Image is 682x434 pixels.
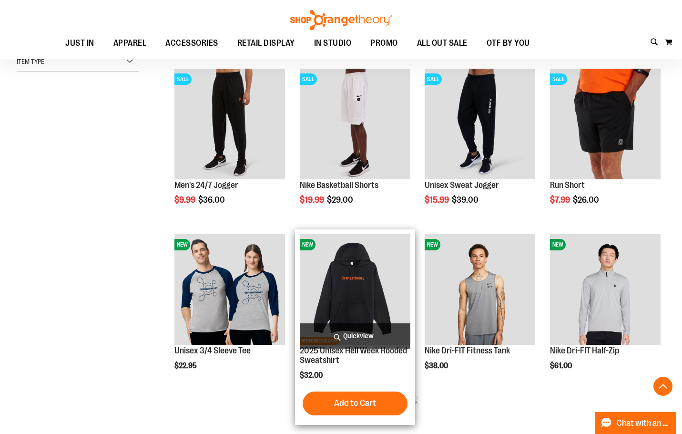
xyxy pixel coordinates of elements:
[425,180,499,190] a: Unisex Sweat Jogger
[174,73,192,85] span: SALE
[417,32,468,54] span: ALL OUT SALE
[174,195,197,205] span: $9.99
[550,239,566,250] span: NEW
[425,73,442,85] span: SALE
[300,234,410,345] img: 2025 Hell Week Hooded Sweatshirt
[300,346,407,365] a: 2025 Unisex Hell Week Hooded Sweatshirt
[425,234,535,345] img: Nike Dri-FIT Fitness Tank
[314,32,352,54] span: IN STUDIO
[170,64,290,229] div: product
[653,377,672,396] button: Back To Top
[174,234,285,345] img: Unisex 3/4 Sleeve Tee
[17,58,44,65] span: Item Type
[550,195,571,205] span: $7.99
[174,234,285,346] a: Unisex 3/4 Sleeve TeeNEW
[300,371,324,380] span: $32.00
[425,346,510,355] a: Nike Dri-FIT Fitness Tank
[165,32,218,54] span: ACCESSORIES
[300,195,326,205] span: $19.99
[174,239,190,250] span: NEW
[300,323,410,349] a: Quickview
[595,412,677,434] button: Chat with an Expert
[300,239,316,250] span: NEW
[550,362,573,370] span: $61.00
[550,180,585,190] a: Run Short
[370,32,398,54] span: PROMO
[420,64,540,229] div: product
[174,346,251,355] a: Unisex 3/4 Sleeve Tee
[113,32,147,54] span: APPAREL
[545,229,665,394] div: product
[198,195,226,205] span: $36.00
[174,362,198,370] span: $22.95
[545,64,665,229] div: product
[452,195,480,205] span: $39.00
[300,234,410,346] a: 2025 Hell Week Hooded SweatshirtNEWNETWORK EXCLUSIVE
[300,69,410,179] img: Product image for Nike Basketball Shorts
[550,234,661,346] a: Nike Dri-FIT Half-ZipNEW
[550,69,661,179] img: Product image for Run Short
[170,229,290,394] div: product
[420,229,540,394] div: product
[617,419,671,428] span: Chat with an Expert
[303,392,407,415] button: Add to Cart
[174,69,285,181] a: Product image for 24/7 JoggerSALE
[425,195,450,205] span: $15.99
[237,32,295,54] span: RETAIL DISPLAY
[487,32,530,54] span: OTF BY YOU
[425,69,535,181] a: Product image for Unisex Sweat JoggerSALE
[334,398,376,408] span: Add to Cart
[550,234,661,345] img: Nike Dri-FIT Half-Zip
[425,362,449,370] span: $38.00
[289,10,394,30] img: Shop Orangetheory
[300,69,410,181] a: Product image for Nike Basketball ShortsSALE
[550,346,619,355] a: Nike Dri-FIT Half-Zip
[174,180,238,190] a: Men's 24/7 Jogger
[295,229,415,425] div: product
[573,195,601,205] span: $26.00
[174,69,285,179] img: Product image for 24/7 Jogger
[425,69,535,179] img: Product image for Unisex Sweat Jogger
[300,180,378,190] a: Nike Basketball Shorts
[425,239,440,250] span: NEW
[300,73,317,85] span: SALE
[425,234,535,346] a: Nike Dri-FIT Fitness TankNEW
[410,395,420,404] img: ias-spinner.gif
[327,195,355,205] span: $29.00
[295,64,415,229] div: product
[550,69,661,181] a: Product image for Run ShortSALE
[550,73,567,85] span: SALE
[65,32,94,54] span: JUST IN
